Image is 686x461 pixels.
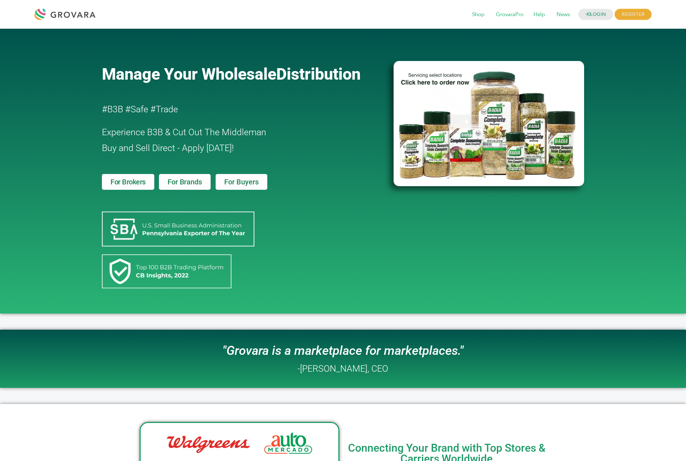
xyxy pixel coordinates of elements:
[159,174,210,190] a: For Brands
[528,11,550,19] a: Help
[578,9,614,20] a: LOGIN
[102,102,352,117] h2: #B3B #Safe #Trade
[168,178,202,185] span: For Brands
[491,11,528,19] a: GrovaraPro
[491,8,528,22] span: GrovaraPro
[102,127,266,137] span: Experience B3B & Cut Out The Middleman
[615,9,652,20] span: REGISTER
[102,65,382,84] a: Manage Your WholesaleDistribution
[467,8,489,22] span: Shop
[102,174,154,190] a: For Brokers
[276,65,361,84] span: Distribution
[216,174,267,190] a: For Buyers
[222,343,464,358] i: "Grovara is a marketplace for marketplaces."
[297,364,388,373] h2: -[PERSON_NAME], CEO
[111,178,146,185] span: For Brokers
[224,178,259,185] span: For Buyers
[467,11,489,19] a: Shop
[551,8,575,22] span: News
[551,11,575,19] a: News
[102,65,276,84] span: Manage Your Wholesale
[528,8,550,22] span: Help
[102,143,234,153] span: Buy and Sell Direct - Apply [DATE]!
